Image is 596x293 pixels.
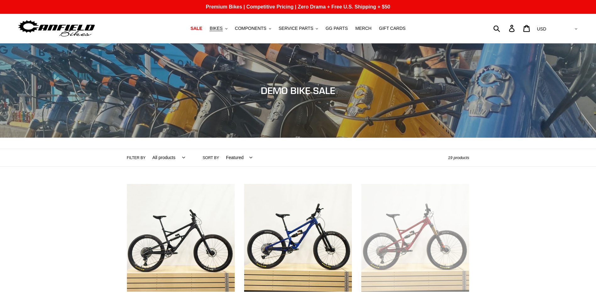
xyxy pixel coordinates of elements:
a: GG PARTS [322,24,351,33]
span: MERCH [355,26,371,31]
span: 19 products [448,155,469,160]
span: SALE [190,26,202,31]
button: COMPONENTS [232,24,274,33]
span: DEMO BIKE SALE [261,85,335,96]
a: SALE [187,24,205,33]
img: Canfield Bikes [17,19,96,38]
span: BIKES [210,26,222,31]
span: SERVICE PARTS [279,26,313,31]
button: BIKES [206,24,230,33]
button: SERVICE PARTS [276,24,321,33]
a: MERCH [352,24,375,33]
span: GIFT CARDS [379,26,406,31]
label: Filter by [127,155,146,161]
input: Search [497,21,513,35]
label: Sort by [203,155,219,161]
a: GIFT CARDS [376,24,409,33]
span: GG PARTS [325,26,348,31]
span: COMPONENTS [235,26,266,31]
